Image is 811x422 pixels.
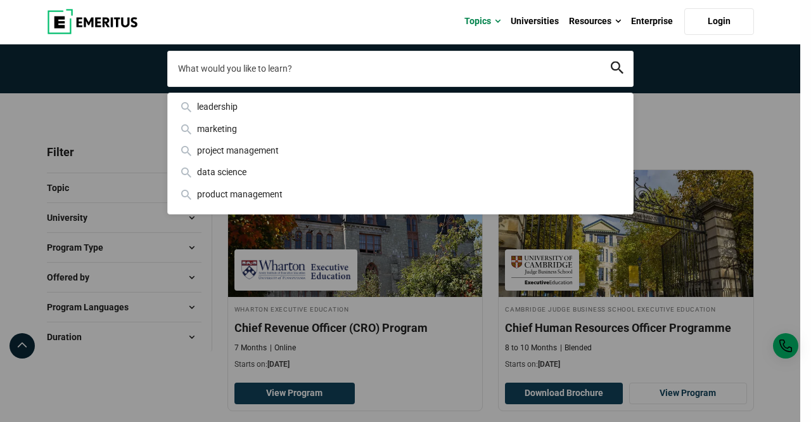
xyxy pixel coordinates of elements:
[178,187,623,201] div: product management
[178,143,623,157] div: project management
[178,122,623,136] div: marketing
[178,165,623,179] div: data science
[611,65,623,77] a: search
[684,8,754,35] a: Login
[611,62,623,76] button: search
[167,51,634,86] input: search-page
[178,100,623,114] div: leadership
